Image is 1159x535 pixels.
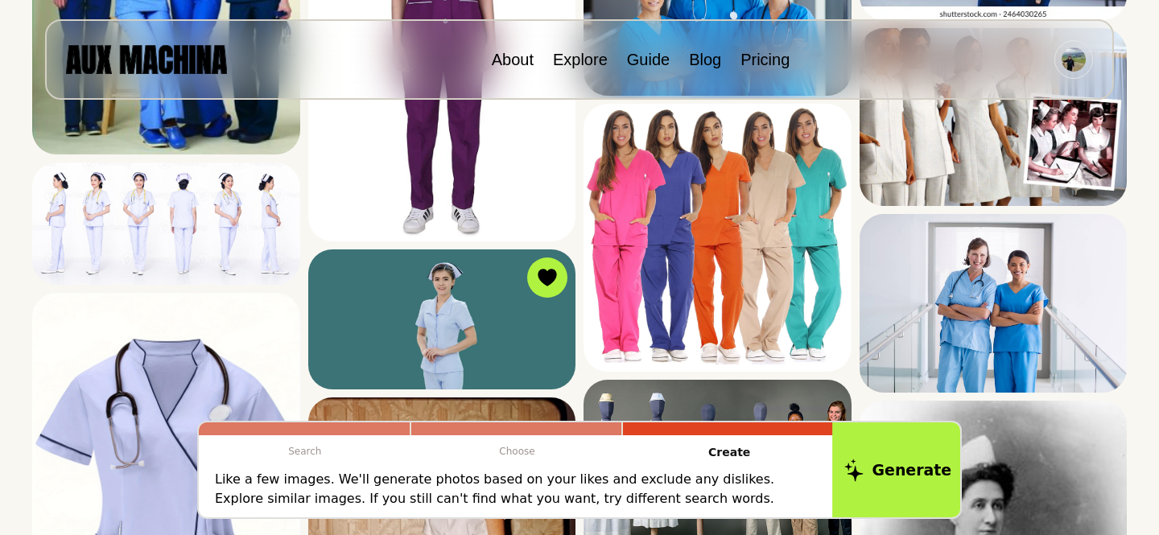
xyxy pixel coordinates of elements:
p: Choose [411,435,624,467]
img: AUX MACHINA [66,45,227,73]
a: Blog [689,51,721,68]
img: Avatar [1062,47,1086,72]
a: About [492,51,534,68]
button: Generate [832,420,963,520]
img: Search result [584,104,852,372]
a: Explore [553,51,608,68]
img: Search result [860,28,1128,207]
img: Search result [308,249,576,389]
p: Create [623,435,835,470]
p: Like a few images. We'll generate photos based on your likes and exclude any dislikes. Explore si... [215,470,819,508]
p: Search [199,435,411,467]
a: Guide [627,51,670,68]
img: Search result [32,163,300,285]
img: Search result [860,214,1128,393]
a: Pricing [740,51,790,68]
